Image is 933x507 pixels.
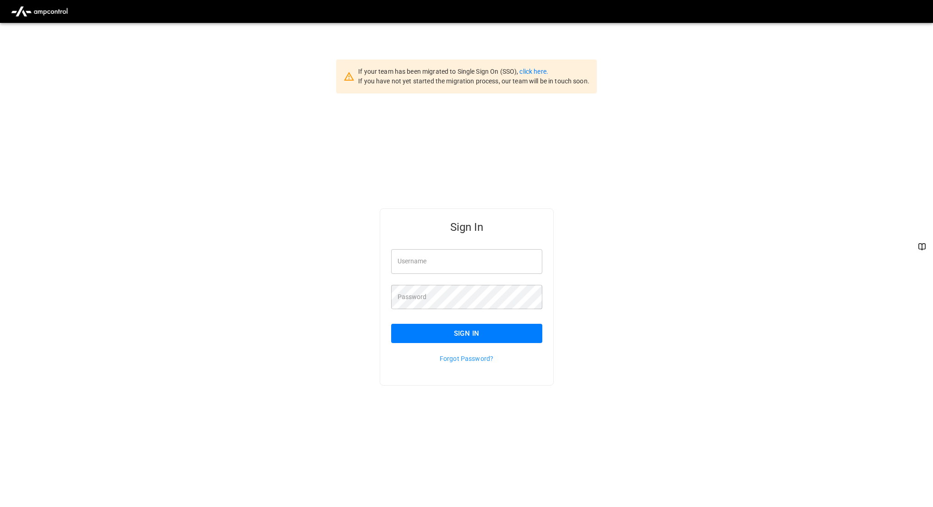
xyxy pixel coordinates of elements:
span: If your team has been migrated to Single Sign On (SSO), [358,68,519,75]
p: Forgot Password? [391,354,542,363]
a: click here. [519,68,548,75]
span: If you have not yet started the migration process, our team will be in touch soon. [358,77,589,85]
img: ampcontrol.io logo [7,3,71,20]
button: Sign In [391,324,542,343]
h5: Sign In [391,220,542,234]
